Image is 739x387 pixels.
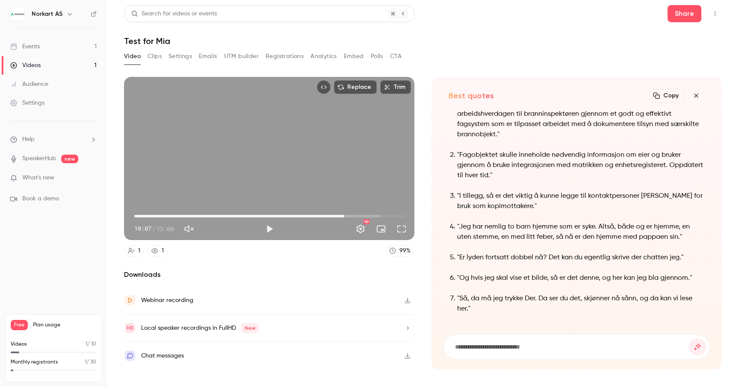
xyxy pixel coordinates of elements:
div: HD [364,219,369,224]
button: Embed [344,50,364,63]
span: What's new [22,173,54,182]
p: Monthly registrants [11,358,58,366]
span: New [241,323,259,333]
h1: Test for Mia [124,36,722,46]
button: Polls [371,50,383,63]
li: help-dropdown-opener [10,135,97,144]
button: Analytics [310,50,337,63]
span: Free [11,320,28,330]
button: Settings [352,220,369,237]
div: Search for videos or events [131,9,217,18]
button: Replace [334,80,377,94]
p: "Vi ville lage et fagsystem for branninspektøren. Vi hadde lyst til å forenkle arbeidshverdagen t... [457,99,705,140]
button: Play [261,220,278,237]
span: / [152,224,156,233]
div: Events [10,42,40,51]
span: 13:00 [157,224,174,233]
div: Local speaker recordings in FullHD [141,323,259,333]
button: Embed video [317,80,331,94]
button: Full screen [393,220,410,237]
button: Top Bar Actions [708,7,722,21]
button: Share [668,5,701,22]
p: Videos [11,340,27,348]
div: Chat messages [141,351,184,361]
p: "Er lyden fortsatt dobbel nå? Det kan du egentlig skrive der chatten jeg." [457,252,705,263]
a: 1 [124,245,144,257]
span: Plan usage [33,322,96,328]
a: SpeakerHub [22,154,56,163]
p: "Og hvis jeg skal vise et bilde, så er det denne, og her kan jeg bla gjennom." [457,273,705,283]
div: 1 [162,246,164,255]
div: 99 % [399,246,411,255]
button: CTA [390,50,402,63]
button: UTM builder [224,50,259,63]
p: / 30 [85,358,96,366]
h6: Norkart AS [32,10,63,18]
div: 1 [138,246,140,255]
div: Videos [10,61,41,70]
img: Norkart AS [11,7,24,21]
span: Book a demo [22,194,59,203]
span: 1 [86,342,87,347]
button: Copy [649,89,684,103]
button: Turn on miniplayer [372,220,390,237]
p: "Så, da må jeg trykke Der. Da ser du det, skjønner nå sånn, og da kan vi lese her." [457,293,705,314]
div: Audience [10,80,48,88]
button: Settings [168,50,192,63]
button: Trim [380,80,411,94]
h2: Downloads [124,270,414,280]
h2: Best quotes [449,91,494,101]
a: 1 [148,245,168,257]
span: 10:07 [134,224,151,233]
span: 1 [85,360,86,365]
button: Registrations [266,50,304,63]
button: Video [124,50,141,63]
a: 99% [385,245,414,257]
p: "Jeg har nemlig to barn hjemme som er syke. Altså, både og er hjemme, en uten stemme, en med litt... [457,222,705,242]
p: / 10 [86,340,96,348]
span: new [61,155,78,163]
button: Unmute [180,220,198,237]
span: Help [22,135,35,144]
div: 10:07 [134,224,174,233]
p: "Fagobjektet skulle inneholde nødvendig informasjon om eier og bruker gjennom å bruke integrasjon... [457,150,705,181]
button: Clips [148,50,162,63]
p: "I tillegg, så er det viktig å kunne legge til kontaktpersoner [PERSON_NAME] for bruk som kopimot... [457,191,705,211]
div: Webinar recording [141,295,193,305]
button: Emails [199,50,217,63]
div: Settings [10,99,44,107]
